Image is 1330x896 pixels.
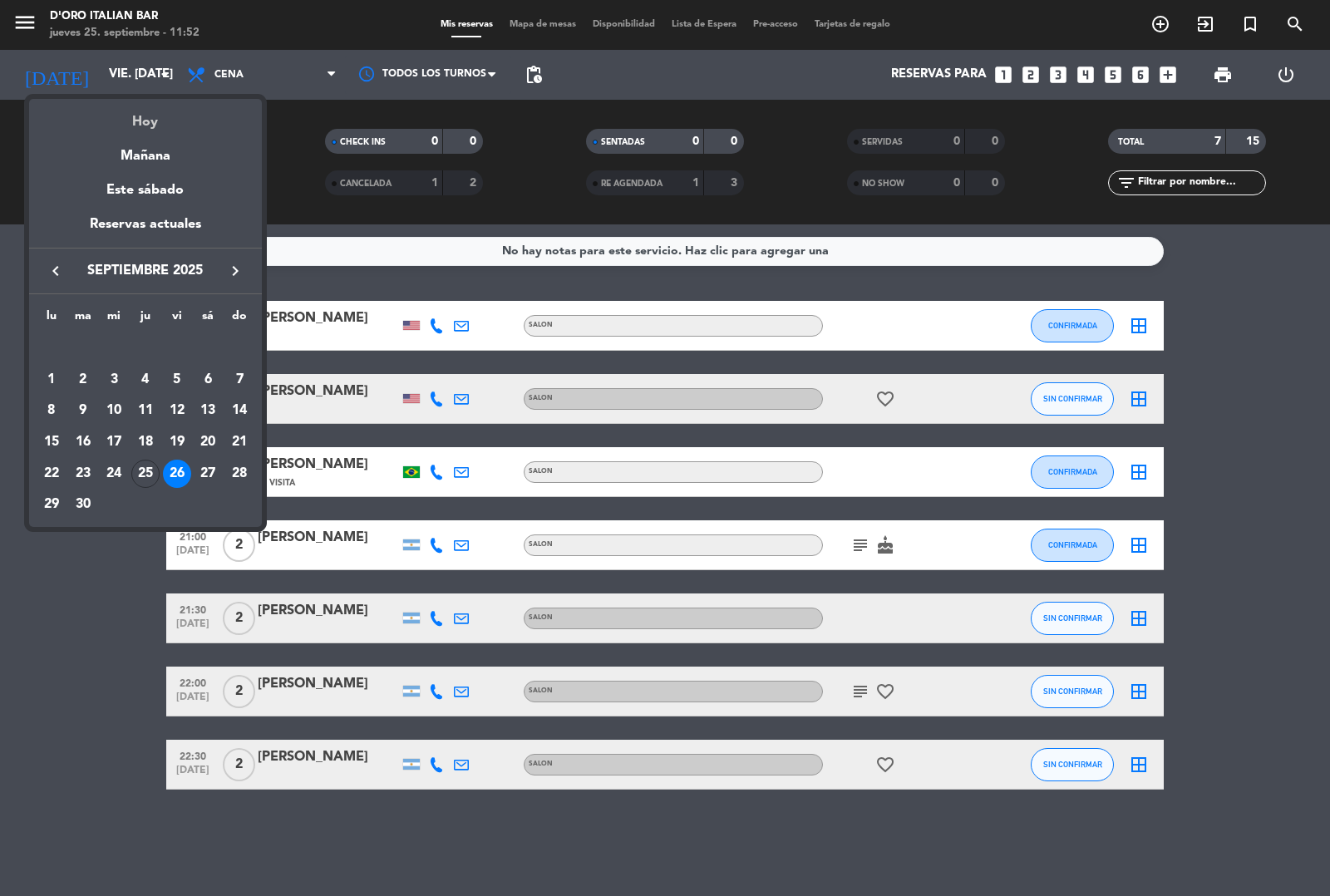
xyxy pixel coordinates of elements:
div: 29 [37,490,66,519]
td: 24 de septiembre de 2025 [98,458,130,490]
td: 30 de septiembre de 2025 [67,490,99,521]
div: 10 [100,396,128,425]
td: 3 de septiembre de 2025 [98,364,130,396]
td: 8 de septiembre de 2025 [36,396,67,427]
div: 17 [100,428,128,456]
td: 16 de septiembre de 2025 [67,426,99,458]
td: 12 de septiembre de 2025 [161,396,193,427]
div: 20 [194,428,222,456]
td: 20 de septiembre de 2025 [193,426,224,458]
th: sábado [193,307,224,332]
td: 7 de septiembre de 2025 [224,364,255,396]
div: 11 [131,396,160,425]
div: 9 [69,396,97,425]
td: 19 de septiembre de 2025 [161,426,193,458]
div: 21 [225,428,254,456]
td: 25 de septiembre de 2025 [130,458,161,490]
div: 12 [163,396,191,425]
td: 10 de septiembre de 2025 [98,396,130,427]
td: 9 de septiembre de 2025 [67,396,99,427]
td: 6 de septiembre de 2025 [193,364,224,396]
th: martes [67,307,99,332]
div: 4 [131,366,160,394]
div: 25 [131,460,160,488]
td: 23 de septiembre de 2025 [67,458,99,490]
div: 5 [163,366,191,394]
td: 2 de septiembre de 2025 [67,364,99,396]
td: 28 de septiembre de 2025 [224,458,255,490]
td: 27 de septiembre de 2025 [193,458,224,490]
div: Hoy [29,99,262,133]
div: 1 [37,366,66,394]
th: domingo [224,307,255,332]
div: 3 [100,366,128,394]
div: 27 [194,460,222,488]
td: 14 de septiembre de 2025 [224,396,255,427]
i: keyboard_arrow_right [225,261,245,281]
div: 13 [194,396,222,425]
th: miércoles [98,307,130,332]
i: keyboard_arrow_left [46,261,66,281]
div: 26 [163,460,191,488]
button: keyboard_arrow_left [41,260,71,282]
td: SEP. [36,332,255,364]
div: 16 [69,428,97,456]
div: 2 [69,366,97,394]
div: 15 [37,428,66,456]
div: 22 [37,460,66,488]
div: 14 [225,396,254,425]
td: 17 de septiembre de 2025 [98,426,130,458]
div: 18 [131,428,160,456]
div: 23 [69,460,97,488]
td: 11 de septiembre de 2025 [130,396,161,427]
td: 5 de septiembre de 2025 [161,364,193,396]
div: 6 [194,366,222,394]
div: 28 [225,460,254,488]
td: 29 de septiembre de 2025 [36,490,67,521]
td: 15 de septiembre de 2025 [36,426,67,458]
td: 26 de septiembre de 2025 [161,458,193,490]
th: viernes [161,307,193,332]
div: 24 [100,460,128,488]
div: 8 [37,396,66,425]
td: 4 de septiembre de 2025 [130,364,161,396]
div: 7 [225,366,254,394]
th: jueves [130,307,161,332]
th: lunes [36,307,67,332]
button: keyboard_arrow_right [220,260,250,282]
div: Reservas actuales [29,214,262,248]
td: 21 de septiembre de 2025 [224,426,255,458]
td: 18 de septiembre de 2025 [130,426,161,458]
td: 13 de septiembre de 2025 [193,396,224,427]
td: 1 de septiembre de 2025 [36,364,67,396]
div: 30 [69,490,97,519]
div: Este sábado [29,167,262,214]
div: 19 [163,428,191,456]
div: Mañana [29,133,262,167]
td: 22 de septiembre de 2025 [36,458,67,490]
span: septiembre 2025 [71,260,220,282]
